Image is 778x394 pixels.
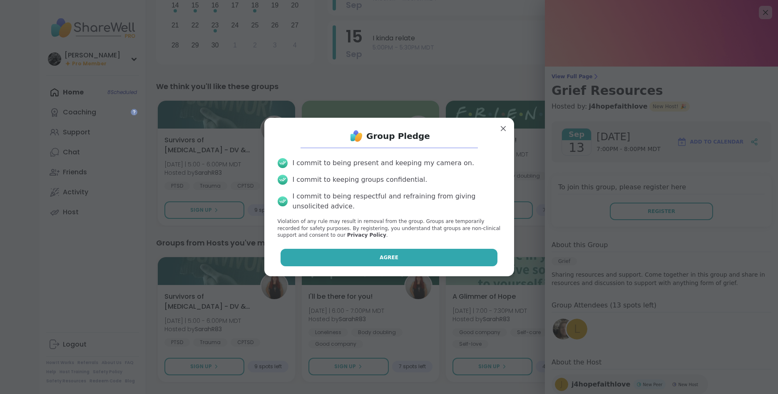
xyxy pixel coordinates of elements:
[131,109,137,115] iframe: Spotlight
[347,232,386,238] a: Privacy Policy
[293,158,474,168] div: I commit to being present and keeping my camera on.
[380,254,398,261] span: Agree
[366,130,430,142] h1: Group Pledge
[293,191,501,211] div: I commit to being respectful and refraining from giving unsolicited advice.
[348,128,365,144] img: ShareWell Logo
[293,175,428,185] div: I commit to keeping groups confidential.
[278,218,501,239] p: Violation of any rule may result in removal from the group. Groups are temporarily recorded for s...
[281,249,497,266] button: Agree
